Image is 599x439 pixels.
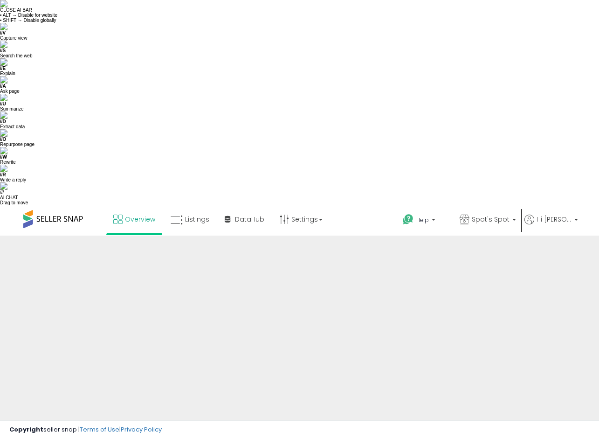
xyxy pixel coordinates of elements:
[121,425,162,434] a: Privacy Policy
[106,205,162,233] a: Overview
[9,425,43,434] strong: Copyright
[9,425,162,434] div: seller snap | |
[218,205,271,233] a: DataHub
[416,216,429,224] span: Help
[402,214,414,225] i: Get Help
[472,215,509,224] span: Spot's Spot
[395,207,451,236] a: Help
[164,205,216,233] a: Listings
[235,215,264,224] span: DataHub
[80,425,119,434] a: Terms of Use
[453,205,523,236] a: Spot's Spot
[524,215,578,236] a: Hi [PERSON_NAME]
[185,215,209,224] span: Listings
[125,215,155,224] span: Overview
[273,205,330,233] a: Settings
[537,215,571,224] span: Hi [PERSON_NAME]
